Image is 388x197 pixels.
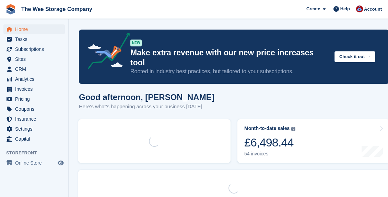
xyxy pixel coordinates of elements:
p: Make extra revenue with our new price increases tool [130,48,329,68]
span: Analytics [15,74,56,84]
a: menu [3,34,65,44]
img: Scott Ritchie [356,6,363,12]
a: menu [3,44,65,54]
h1: Good afternoon, [PERSON_NAME] [79,92,214,102]
p: Here's what's happening across your business [DATE] [79,103,214,111]
a: menu [3,94,65,104]
span: Tasks [15,34,56,44]
span: Home [15,24,56,34]
a: menu [3,124,65,134]
span: CRM [15,64,56,74]
div: £6,498.44 [244,135,295,150]
a: menu [3,158,65,168]
span: Online Store [15,158,56,168]
span: Account [364,6,382,13]
a: menu [3,64,65,74]
a: menu [3,24,65,34]
img: price-adjustments-announcement-icon-8257ccfd72463d97f412b2fc003d46551f7dbcb40ab6d574587a9cd5c0d94... [82,33,130,72]
a: menu [3,84,65,94]
button: Check it out → [334,51,375,63]
p: Rooted in industry best practices, but tailored to your subscriptions. [130,68,329,75]
a: The Wee Storage Company [19,3,95,15]
span: Capital [15,134,56,144]
div: Month-to-date sales [244,125,290,131]
a: menu [3,134,65,144]
span: Help [340,6,350,12]
img: stora-icon-8386f47178a22dfd0bd8f6a31ec36ba5ce8667c1dd55bd0f319d3a0aa187defe.svg [5,4,16,14]
a: menu [3,104,65,114]
span: Subscriptions [15,44,56,54]
span: Storefront [6,150,68,156]
div: 54 invoices [244,151,295,157]
a: menu [3,114,65,124]
span: Create [306,6,320,12]
a: menu [3,54,65,64]
a: Preview store [57,159,65,167]
span: Insurance [15,114,56,124]
span: Sites [15,54,56,64]
span: Pricing [15,94,56,104]
span: Coupons [15,104,56,114]
span: Invoices [15,84,56,94]
div: NEW [130,40,142,46]
img: icon-info-grey-7440780725fd019a000dd9b08b2336e03edf1995a4989e88bcd33f0948082b44.svg [291,127,295,131]
span: Settings [15,124,56,134]
a: menu [3,74,65,84]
